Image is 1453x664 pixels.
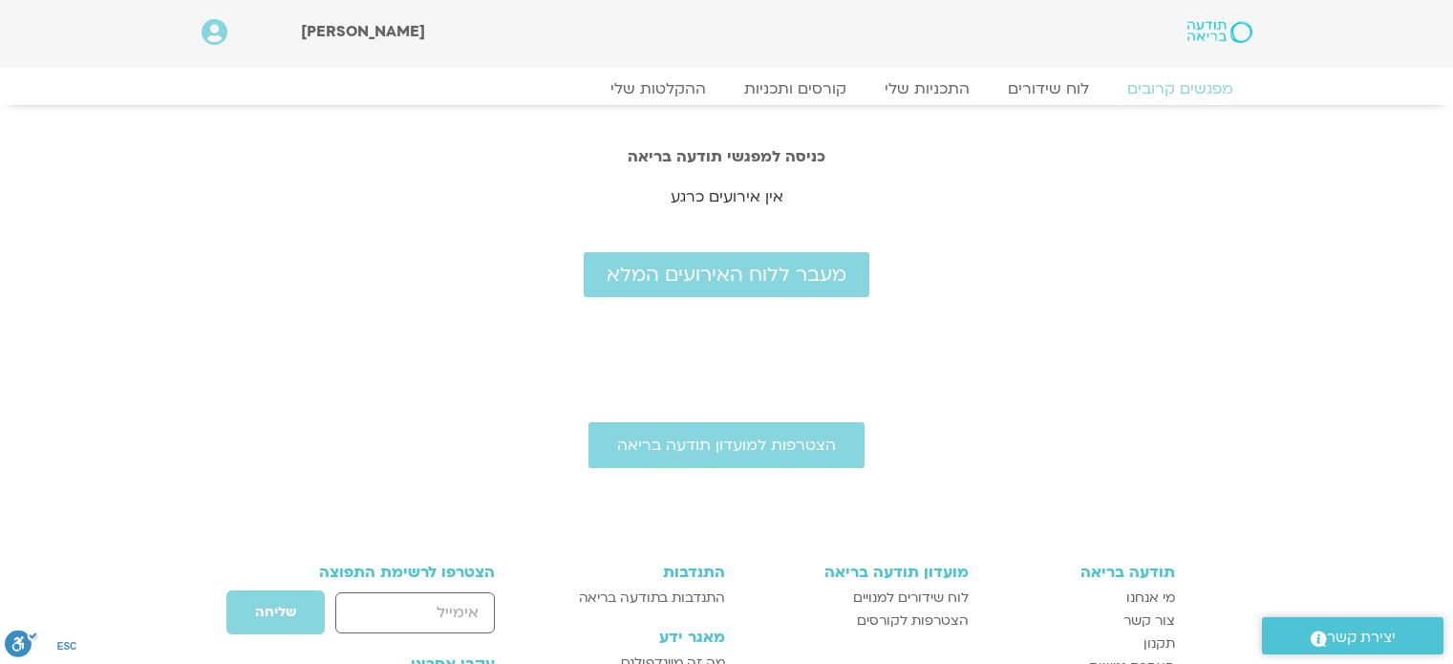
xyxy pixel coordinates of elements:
a: לוח שידורים [989,79,1108,98]
h3: מאגר ידע [547,629,724,646]
span: שליחה [255,605,296,620]
span: מעבר ללוח האירועים המלא [607,264,846,286]
h3: הצטרפו לרשימת התפוצה [279,564,496,581]
h2: כניסה למפגשי תודעה בריאה [182,148,1271,165]
a: הצטרפות לקורסים [744,610,969,632]
span: [PERSON_NAME] [301,21,425,42]
a: מי אנחנו [988,587,1175,610]
nav: Menu [202,79,1252,98]
span: הצטרפות לקורסים [857,610,969,632]
a: מעבר ללוח האירועים המלא [584,252,869,297]
span: התנדבות בתודעה בריאה [579,587,725,610]
span: תקנון [1143,632,1175,655]
a: תקנון [988,632,1175,655]
a: מפגשים קרובים [1108,79,1252,98]
p: אין אירועים כרגע [182,184,1271,210]
h3: תודעה בריאה [988,564,1175,581]
button: שליחה [225,589,326,635]
a: התכניות שלי [865,79,989,98]
a: הצטרפות למועדון תודעה בריאה [588,422,865,468]
span: לוח שידורים למנויים [853,587,969,610]
a: ההקלטות שלי [591,79,725,98]
h3: מועדון תודעה בריאה [744,564,969,581]
a: התנדבות בתודעה בריאה [547,587,724,610]
span: יצירת קשר [1327,625,1396,651]
a: לוח שידורים למנויים [744,587,969,610]
h3: התנדבות [547,564,724,581]
input: אימייל [335,592,495,633]
span: מי אנחנו [1126,587,1175,610]
span: צור קשר [1123,610,1175,632]
a: יצירת קשר [1262,617,1443,654]
a: צור קשר [988,610,1175,632]
span: הצטרפות למועדון תודעה בריאה [617,437,836,454]
a: קורסים ותכניות [725,79,865,98]
form: טופס חדש [279,589,496,645]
